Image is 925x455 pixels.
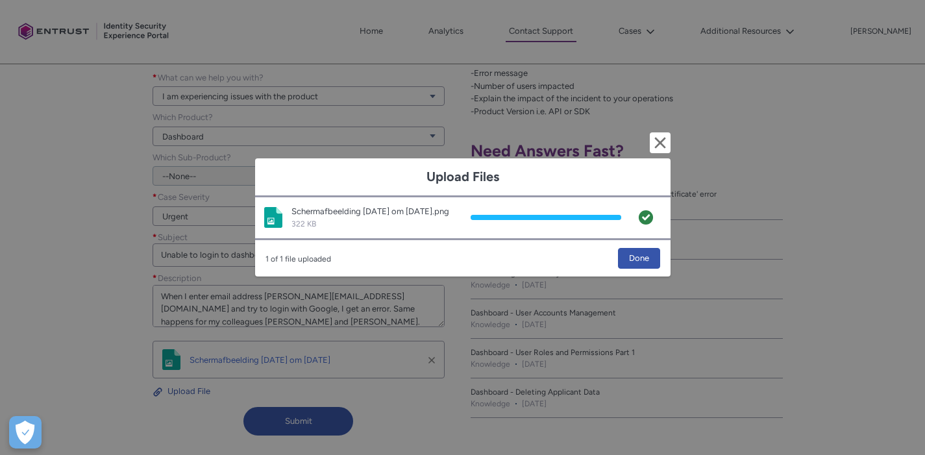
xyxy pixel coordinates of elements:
span: 1 of 1 file uploaded [265,248,331,265]
span: 322 [291,219,305,228]
span: KB [307,219,316,228]
span: Done [629,249,649,268]
div: Scherm­afbeelding [DATE] om [DATE].png [291,205,463,218]
button: Done [618,248,660,269]
button: Cancel and close [650,132,671,153]
button: Open Preferences [9,416,42,449]
div: Cookie Preferences [9,416,42,449]
h1: Upload Files [265,169,660,185]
